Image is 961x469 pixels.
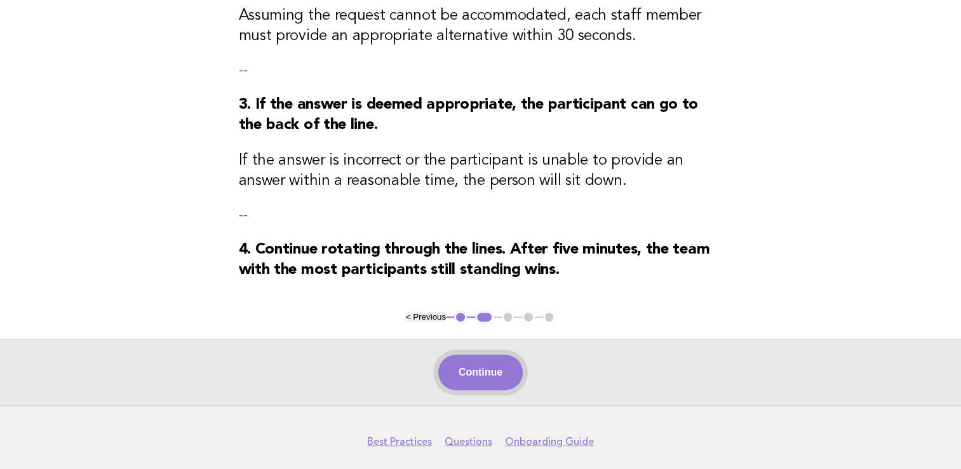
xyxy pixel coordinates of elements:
[475,311,494,323] button: 2
[454,311,467,323] button: 1
[505,435,594,448] a: Onboarding Guide
[239,151,723,191] h3: If the answer is incorrect or the participant is unable to provide an answer within a reasonable ...
[239,97,699,133] strong: 3. If the answer is deemed appropriate, the participant can go to the back of the line.
[239,62,723,79] p: --
[406,312,446,322] button: < Previous
[438,355,523,390] button: Continue
[239,207,723,224] p: --
[445,435,492,448] a: Questions
[239,6,723,46] h3: Assuming the request cannot be accommodated, each staff member must provide an appropriate altern...
[239,242,710,278] strong: 4. Continue rotating through the lines. After five minutes, the team with the most participants s...
[367,435,432,448] a: Best Practices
